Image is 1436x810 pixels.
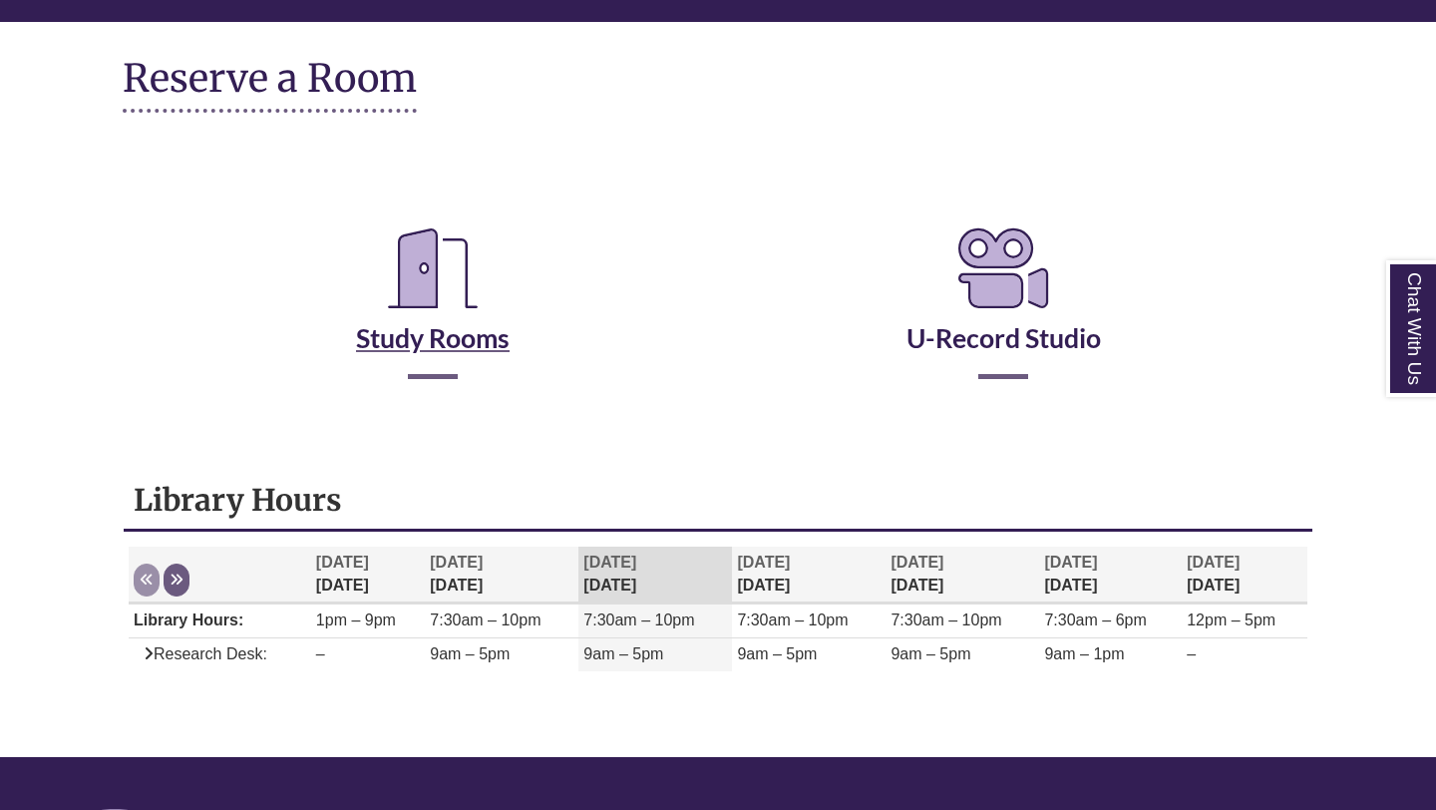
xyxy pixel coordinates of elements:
[316,611,396,628] span: 1pm – 9pm
[123,57,417,113] h1: Reserve a Room
[134,564,160,597] button: Previous week
[1044,611,1146,628] span: 7:30am – 6pm
[737,611,848,628] span: 7:30am – 10pm
[311,547,425,604] th: [DATE]
[583,554,636,571] span: [DATE]
[891,554,943,571] span: [DATE]
[134,645,267,662] span: Research Desk:
[124,471,1312,706] div: Library Hours
[356,272,510,354] a: Study Rooms
[583,611,694,628] span: 7:30am – 10pm
[732,547,886,604] th: [DATE]
[164,564,189,597] button: Next week
[316,554,369,571] span: [DATE]
[583,645,663,662] span: 9am – 5pm
[425,547,578,604] th: [DATE]
[891,645,970,662] span: 9am – 5pm
[906,272,1101,354] a: U-Record Studio
[1187,554,1240,571] span: [DATE]
[430,611,540,628] span: 7:30am – 10pm
[1187,645,1196,662] span: –
[1182,547,1307,604] th: [DATE]
[1044,554,1097,571] span: [DATE]
[737,554,790,571] span: [DATE]
[578,547,732,604] th: [DATE]
[1044,645,1124,662] span: 9am – 1pm
[737,645,817,662] span: 9am – 5pm
[430,554,483,571] span: [DATE]
[134,481,1302,519] h1: Library Hours
[123,163,1313,438] div: Reserve a Room
[1187,611,1275,628] span: 12pm – 5pm
[316,645,325,662] span: –
[129,605,311,638] td: Library Hours:
[886,547,1039,604] th: [DATE]
[123,727,1313,737] div: Libchat
[430,645,510,662] span: 9am – 5pm
[891,611,1001,628] span: 7:30am – 10pm
[1039,547,1182,604] th: [DATE]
